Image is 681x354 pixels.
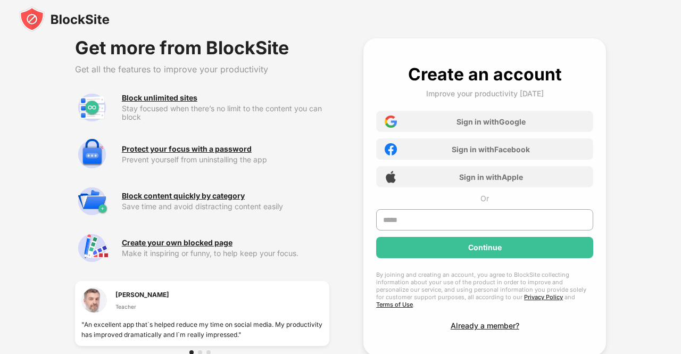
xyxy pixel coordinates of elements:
[385,143,397,155] img: facebook-icon.png
[451,321,519,330] div: Already a member?
[75,38,329,57] div: Get more from BlockSite
[75,90,109,125] img: premium-unlimited-blocklist.svg
[122,94,197,102] div: Block unlimited sites
[115,302,169,311] div: Teacher
[81,319,323,340] div: "An excellent app that`s helped reduce my time on social media. My productivity has improved dram...
[459,172,523,182] div: Sign in with Apple
[122,192,245,200] div: Block content quickly by category
[376,301,413,308] a: Terms of Use
[75,64,329,75] div: Get all the features to improve your productivity
[385,171,397,183] img: apple-icon.png
[452,145,530,154] div: Sign in with Facebook
[75,231,109,265] img: premium-customize-block-page.svg
[456,117,526,126] div: Sign in with Google
[75,184,109,218] img: premium-category.svg
[468,243,502,252] div: Continue
[75,137,109,171] img: premium-password-protection.svg
[122,104,329,121] div: Stay focused when there’s no limit to the content you can block
[524,293,563,301] a: Privacy Policy
[122,155,329,164] div: Prevent yourself from uninstalling the app
[115,290,169,300] div: [PERSON_NAME]
[122,145,252,153] div: Protect your focus with a password
[19,6,110,32] img: blocksite-icon-black.svg
[122,249,329,258] div: Make it inspiring or funny, to help keep your focus.
[122,202,329,211] div: Save time and avoid distracting content easily
[426,89,544,98] div: Improve your productivity [DATE]
[480,194,489,203] div: Or
[122,238,232,247] div: Create your own blocked page
[408,64,562,85] div: Create an account
[376,271,593,308] div: By joining and creating an account, you agree to BlockSite collecting information about your use ...
[81,287,107,313] img: testimonial-1.jpg
[385,116,397,128] img: google-icon.png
